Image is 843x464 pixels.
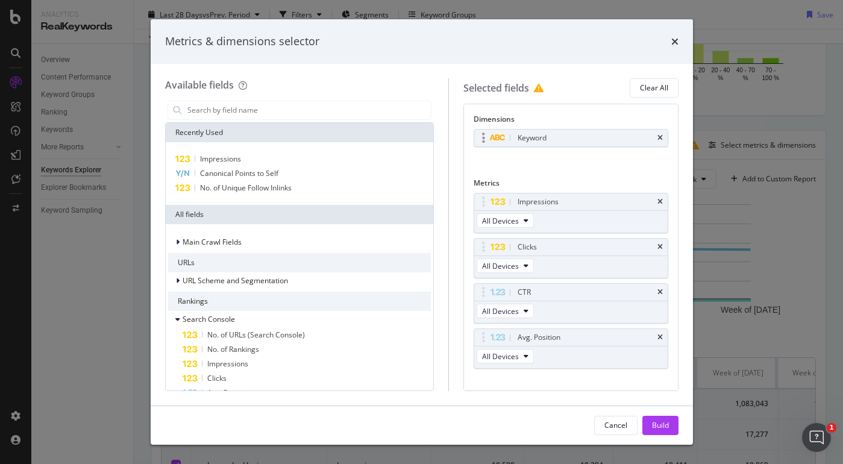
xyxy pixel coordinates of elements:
div: Dimensions [474,114,668,129]
div: Impressions [518,196,559,208]
span: Canonical Points to Self [200,168,278,178]
span: Impressions [207,359,248,369]
div: times [657,243,663,251]
span: Impressions [200,154,241,164]
span: Search Console [183,314,235,324]
button: All Devices [477,213,534,228]
div: Selected fields [463,78,548,98]
button: All Devices [477,349,534,363]
button: All Devices [477,259,534,273]
div: ImpressionstimesAll Devices [474,193,668,233]
button: Clear All [630,78,678,98]
div: Avg. PositiontimesAll Devices [474,328,668,369]
div: Build [652,420,669,430]
span: Main Crawl Fields [183,237,242,247]
div: times [657,289,663,296]
input: Search by field name [186,101,431,119]
div: ClickstimesAll Devices [474,238,668,278]
span: URL Scheme and Segmentation [183,275,288,286]
span: All Devices [482,306,519,316]
span: No. of URLs (Search Console) [207,330,305,340]
div: Keywordtimes [474,129,668,147]
div: Keyword [518,132,547,144]
div: All fields [166,205,433,224]
span: Clicks [207,373,227,383]
iframe: Intercom live chat [802,423,831,452]
span: No. of Rankings [207,344,259,354]
div: Avg. Position [518,331,560,343]
div: CTRtimesAll Devices [474,283,668,324]
div: times [671,34,678,49]
span: All Devices [482,216,519,226]
span: No. of Unique Follow Inlinks [200,183,292,193]
button: All Devices [477,304,534,318]
div: Available fields [165,78,234,92]
div: Metrics [474,178,668,193]
div: times [657,334,663,341]
span: All Devices [482,261,519,271]
div: Clear All [640,83,668,93]
div: CTR [518,286,531,298]
div: Recently Used [166,123,433,142]
div: Rankings [168,292,431,311]
span: All Devices [482,351,519,362]
span: 1 [827,423,836,433]
div: times [657,134,663,142]
div: Cancel [604,420,627,430]
div: URLs [168,253,431,272]
button: Build [642,416,678,435]
div: Metrics & dimensions selector [165,34,319,49]
button: Cancel [594,416,638,435]
div: times [657,198,663,205]
div: Clicks [518,241,537,253]
div: modal [151,19,693,445]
